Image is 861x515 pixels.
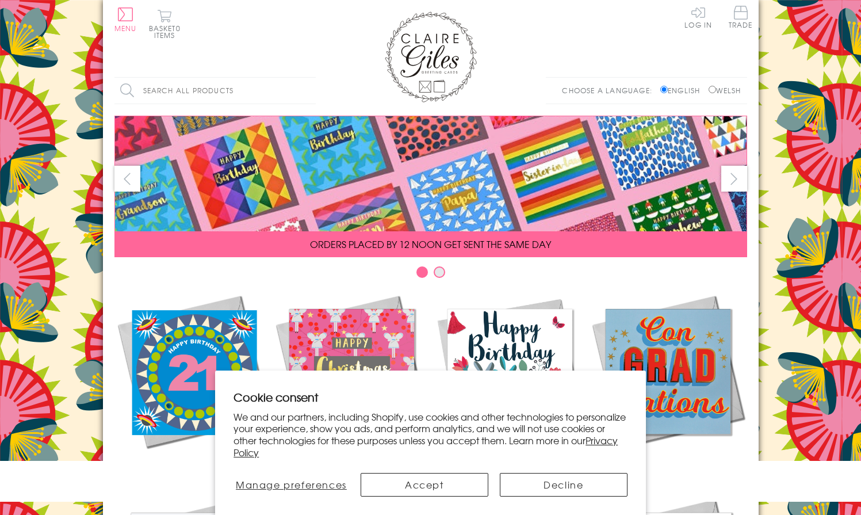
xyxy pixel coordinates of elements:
[310,237,551,251] span: ORDERS PLACED BY 12 NOON GET SENT THE SAME DAY
[660,86,668,93] input: English
[729,6,753,28] span: Trade
[431,292,589,473] a: Birthdays
[385,12,477,102] img: Claire Giles Greetings Cards
[729,6,753,30] a: Trade
[114,23,137,33] span: Menu
[562,85,658,96] p: Choose a language:
[660,85,706,96] label: English
[149,9,181,39] button: Basket0 items
[114,78,316,104] input: Search all products
[304,78,316,104] input: Search
[234,411,627,459] p: We and our partners, including Shopify, use cookies and other technologies to personalize your ex...
[434,266,445,278] button: Carousel Page 2
[154,23,181,40] span: 0 items
[114,166,140,192] button: prev
[114,292,273,473] a: New Releases
[638,459,698,473] span: Academic
[114,7,137,32] button: Menu
[684,6,712,28] a: Log In
[234,473,349,497] button: Manage preferences
[416,266,428,278] button: Carousel Page 1 (Current Slide)
[114,266,747,284] div: Carousel Pagination
[273,292,431,473] a: Christmas
[500,473,627,497] button: Decline
[155,459,231,473] span: New Releases
[361,473,488,497] button: Accept
[236,478,347,491] span: Manage preferences
[709,86,716,93] input: Welsh
[589,292,747,473] a: Academic
[709,85,741,96] label: Welsh
[234,433,618,459] a: Privacy Policy
[721,166,747,192] button: next
[234,389,627,405] h2: Cookie consent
